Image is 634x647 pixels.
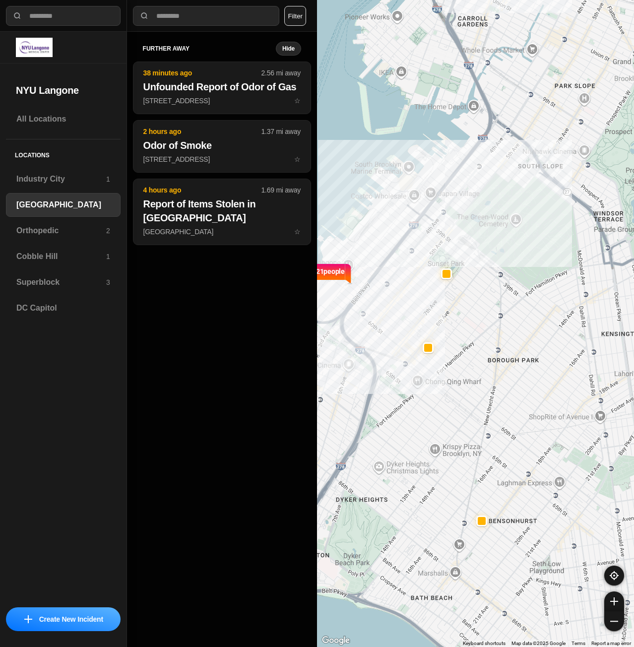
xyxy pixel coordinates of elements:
[284,6,306,26] button: Filter
[16,199,110,211] h3: [GEOGRAPHIC_DATA]
[319,634,352,647] img: Google
[133,62,311,114] button: 38 minutes ago2.56 mi awayUnfounded Report of Odor of Gas[STREET_ADDRESS]star
[143,138,301,152] h2: Odor of Smoke
[604,566,624,585] button: recenter
[143,185,261,195] p: 4 hours ago
[6,270,121,294] a: Superblock3
[143,80,301,94] h2: Unfounded Report of Odor of Gas
[610,597,618,605] img: zoom-in
[6,167,121,191] a: Industry City1
[139,11,149,21] img: search
[106,252,110,261] p: 1
[143,45,276,53] h5: further away
[294,97,301,105] span: star
[282,45,295,53] small: Hide
[106,277,110,287] p: 3
[319,634,352,647] a: Open this area in Google Maps (opens a new window)
[12,11,22,21] img: search
[294,228,301,236] span: star
[6,219,121,243] a: Orthopedic2
[143,96,301,106] p: [STREET_ADDRESS]
[143,154,301,164] p: [STREET_ADDRESS]
[571,641,585,646] a: Terms (opens in new tab)
[6,607,121,631] button: iconCreate New Incident
[6,193,121,217] a: [GEOGRAPHIC_DATA]
[106,226,110,236] p: 2
[276,42,301,56] button: Hide
[24,615,32,623] img: icon
[610,571,619,580] img: recenter
[6,296,121,320] a: DC Capitol
[143,68,261,78] p: 38 minutes ago
[312,266,345,288] p: 421 people
[39,614,103,624] p: Create New Incident
[604,591,624,611] button: zoom-in
[344,262,352,284] img: notch
[133,179,311,245] button: 4 hours ago1.69 mi awayReport of Items Stolen in [GEOGRAPHIC_DATA][GEOGRAPHIC_DATA]star
[261,68,301,78] p: 2.56 mi away
[604,611,624,631] button: zoom-out
[261,185,301,195] p: 1.69 mi away
[16,225,106,237] h3: Orthopedic
[143,227,301,237] p: [GEOGRAPHIC_DATA]
[16,251,106,262] h3: Cobble Hill
[511,641,566,646] span: Map data ©2025 Google
[143,197,301,225] h2: Report of Items Stolen in [GEOGRAPHIC_DATA]
[133,120,311,173] button: 2 hours ago1.37 mi awayOdor of Smoke[STREET_ADDRESS]star
[16,113,110,125] h3: All Locations
[261,127,301,136] p: 1.37 mi away
[591,641,631,646] a: Report a map error
[6,139,121,167] h5: Locations
[16,276,106,288] h3: Superblock
[16,173,106,185] h3: Industry City
[6,245,121,268] a: Cobble Hill1
[106,174,110,184] p: 1
[463,640,506,647] button: Keyboard shortcuts
[294,155,301,163] span: star
[16,38,53,57] img: logo
[143,127,261,136] p: 2 hours ago
[6,107,121,131] a: All Locations
[133,96,311,105] a: 38 minutes ago2.56 mi awayUnfounded Report of Odor of Gas[STREET_ADDRESS]star
[16,302,110,314] h3: DC Capitol
[610,617,618,625] img: zoom-out
[133,155,311,163] a: 2 hours ago1.37 mi awayOdor of Smoke[STREET_ADDRESS]star
[16,83,111,97] h2: NYU Langone
[133,227,311,236] a: 4 hours ago1.69 mi awayReport of Items Stolen in [GEOGRAPHIC_DATA][GEOGRAPHIC_DATA]star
